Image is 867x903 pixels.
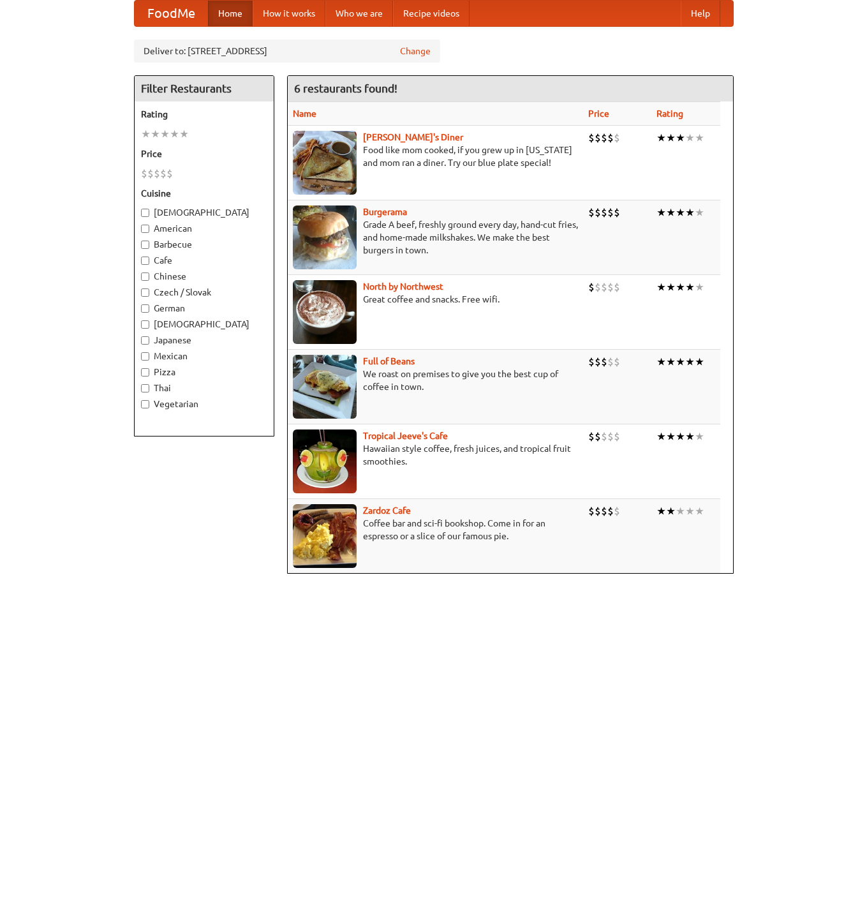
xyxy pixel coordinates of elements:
[154,167,160,181] li: $
[293,517,578,542] p: Coffee bar and sci-fi bookshop. Come in for an espresso or a slice of our famous pie.
[141,398,267,410] label: Vegetarian
[666,429,676,444] li: ★
[134,40,440,63] div: Deliver to: [STREET_ADDRESS]
[141,254,267,267] label: Cafe
[685,429,695,444] li: ★
[676,131,685,145] li: ★
[293,144,578,169] p: Food like mom cooked, if you grew up in [US_STATE] and mom ran a diner. Try our blue plate special!
[607,504,614,518] li: $
[160,127,170,141] li: ★
[685,355,695,369] li: ★
[141,108,267,121] h5: Rating
[141,334,267,347] label: Japanese
[695,355,704,369] li: ★
[179,127,189,141] li: ★
[293,429,357,493] img: jeeves.jpg
[601,131,607,145] li: $
[695,504,704,518] li: ★
[141,272,149,281] input: Chinese
[253,1,325,26] a: How it works
[666,280,676,294] li: ★
[656,108,683,119] a: Rating
[141,209,149,217] input: [DEMOGRAPHIC_DATA]
[363,132,463,142] a: [PERSON_NAME]'s Diner
[656,280,666,294] li: ★
[685,504,695,518] li: ★
[685,280,695,294] li: ★
[588,429,595,444] li: $
[141,350,267,362] label: Mexican
[595,504,601,518] li: $
[141,320,149,329] input: [DEMOGRAPHIC_DATA]
[595,280,601,294] li: $
[601,429,607,444] li: $
[400,45,431,57] a: Change
[141,238,267,251] label: Barbecue
[141,368,149,377] input: Pizza
[676,205,685,220] li: ★
[681,1,720,26] a: Help
[141,384,149,392] input: Thai
[141,304,149,313] input: German
[363,431,448,441] a: Tropical Jeeve's Cafe
[208,1,253,26] a: Home
[614,355,620,369] li: $
[293,442,578,468] p: Hawaiian style coffee, fresh juices, and tropical fruit smoothies.
[141,382,267,394] label: Thai
[293,218,578,257] p: Grade A beef, freshly ground every day, hand-cut fries, and home-made milkshakes. We make the bes...
[147,167,154,181] li: $
[141,127,151,141] li: ★
[666,205,676,220] li: ★
[293,131,357,195] img: sallys.jpg
[293,108,316,119] a: Name
[695,205,704,220] li: ★
[293,293,578,306] p: Great coffee and snacks. Free wifi.
[393,1,470,26] a: Recipe videos
[141,400,149,408] input: Vegetarian
[141,187,267,200] h5: Cuisine
[141,167,147,181] li: $
[614,205,620,220] li: $
[170,127,179,141] li: ★
[607,131,614,145] li: $
[293,205,357,269] img: burgerama.jpg
[595,131,601,145] li: $
[695,280,704,294] li: ★
[141,270,267,283] label: Chinese
[167,167,173,181] li: $
[614,280,620,294] li: $
[363,356,415,366] a: Full of Beans
[293,504,357,568] img: zardoz.jpg
[141,366,267,378] label: Pizza
[607,355,614,369] li: $
[160,167,167,181] li: $
[666,355,676,369] li: ★
[588,205,595,220] li: $
[363,505,411,516] b: Zardoz Cafe
[676,280,685,294] li: ★
[607,205,614,220] li: $
[141,241,149,249] input: Barbecue
[601,355,607,369] li: $
[656,429,666,444] li: ★
[685,205,695,220] li: ★
[601,205,607,220] li: $
[595,355,601,369] li: $
[363,281,443,292] a: North by Northwest
[141,225,149,233] input: American
[141,257,149,265] input: Cafe
[294,82,397,94] ng-pluralize: 6 restaurants found!
[141,206,267,219] label: [DEMOGRAPHIC_DATA]
[141,286,267,299] label: Czech / Slovak
[614,429,620,444] li: $
[588,280,595,294] li: $
[695,131,704,145] li: ★
[666,131,676,145] li: ★
[325,1,393,26] a: Who we are
[588,131,595,145] li: $
[141,336,149,345] input: Japanese
[293,280,357,344] img: north.jpg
